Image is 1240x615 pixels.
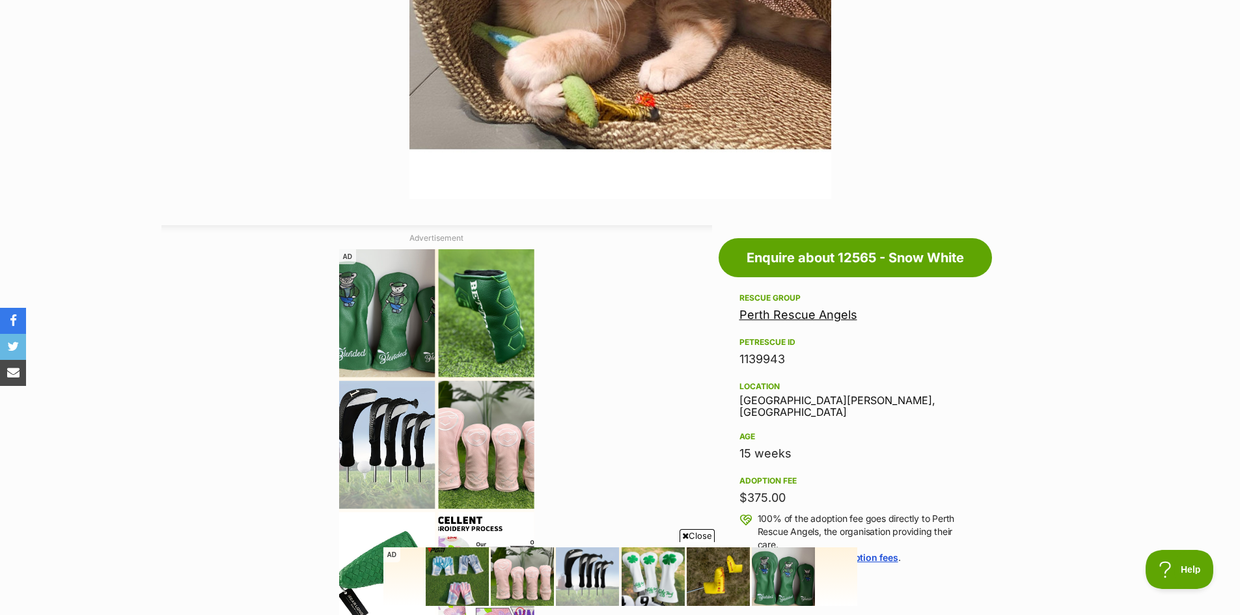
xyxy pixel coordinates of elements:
[1146,550,1214,589] iframe: Help Scout Beacon - Open
[739,476,971,486] div: Adoption fee
[739,337,971,348] div: PetRescue ID
[739,350,971,368] div: 1139943
[100,263,195,391] img: https://img.kwcdn.com/product/fancy/7309fb34-95e5-41eb-ab22-494b2a677cca.jpg?imageMogr2/strip/siz...
[739,293,971,303] div: Rescue group
[739,431,971,442] div: Age
[758,512,971,564] p: 100% of the adoption fee goes directly to Perth Rescue Angels, the organisation providing their c...
[739,379,971,418] div: [GEOGRAPHIC_DATA][PERSON_NAME], [GEOGRAPHIC_DATA]
[719,238,992,277] a: Enquire about 12565 - Snow White
[620,608,620,608] iframe: Advertisement
[739,381,971,392] div: Location
[100,131,195,260] img: https://img.kwcdn.com/product/fancy/748b0010-efb8-408d-a8b4-68b929d7e6b5.jpg?imageMogr2/strip/siz...
[739,308,857,321] a: Perth Rescue Angels
[739,489,971,507] div: $375.00
[680,529,715,542] span: Close
[739,444,971,463] div: 15 weeks
[383,547,400,562] span: AD
[339,249,356,264] span: AD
